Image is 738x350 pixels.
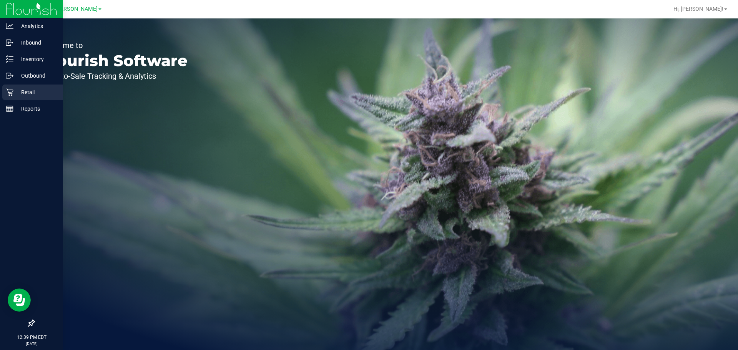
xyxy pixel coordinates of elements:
[13,104,60,113] p: Reports
[3,334,60,341] p: 12:39 PM EDT
[55,6,98,12] span: [PERSON_NAME]
[3,341,60,347] p: [DATE]
[13,22,60,31] p: Analytics
[42,53,188,68] p: Flourish Software
[42,72,188,80] p: Seed-to-Sale Tracking & Analytics
[673,6,723,12] span: Hi, [PERSON_NAME]!
[13,71,60,80] p: Outbound
[6,88,13,96] inline-svg: Retail
[6,55,13,63] inline-svg: Inventory
[6,105,13,113] inline-svg: Reports
[6,72,13,80] inline-svg: Outbound
[13,88,60,97] p: Retail
[42,41,188,49] p: Welcome to
[6,39,13,46] inline-svg: Inbound
[8,289,31,312] iframe: Resource center
[13,55,60,64] p: Inventory
[6,22,13,30] inline-svg: Analytics
[13,38,60,47] p: Inbound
